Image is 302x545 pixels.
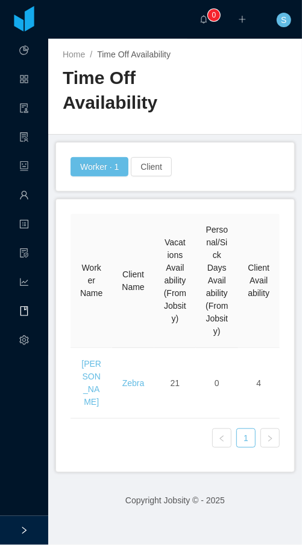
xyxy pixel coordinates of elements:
[63,50,85,59] a: Home
[19,184,29,209] a: icon: user
[19,97,29,122] a: icon: audit
[154,348,196,419] td: 21
[218,435,225,442] i: icon: left
[131,157,172,176] button: Client
[266,435,274,442] i: icon: right
[236,428,256,448] li: 1
[19,213,29,238] a: icon: profile
[48,480,302,521] footer: Copyright Jobsity © - 2025
[122,269,144,292] span: Client Name
[260,428,280,448] li: Next Page
[19,301,29,325] i: icon: book
[164,237,186,323] span: Vacations Availability (From Jobsity)
[81,359,101,407] a: [PERSON_NAME]
[208,9,220,21] sup: 0
[237,429,255,447] a: 1
[281,13,286,27] span: S
[19,68,29,93] a: icon: appstore
[19,330,29,354] i: icon: setting
[238,15,247,24] i: icon: plus
[19,155,29,180] a: icon: robot
[90,50,92,59] span: /
[200,15,208,24] i: icon: bell
[122,378,145,388] a: Zebra
[196,348,238,419] td: 0
[19,243,29,267] i: icon: file-protect
[238,348,280,419] td: 4
[19,272,29,296] i: icon: line-chart
[19,127,29,151] i: icon: solution
[97,50,171,59] span: Time Off Availability
[248,263,269,298] span: Client Availability
[19,39,29,64] a: icon: pie-chart
[80,263,102,298] span: Worker Name
[71,157,128,176] button: Worker · 1
[63,66,175,115] h2: Time Off Availability
[212,428,231,448] li: Previous Page
[206,225,228,336] span: Personal/Sick Days Availability (From Jobsity)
